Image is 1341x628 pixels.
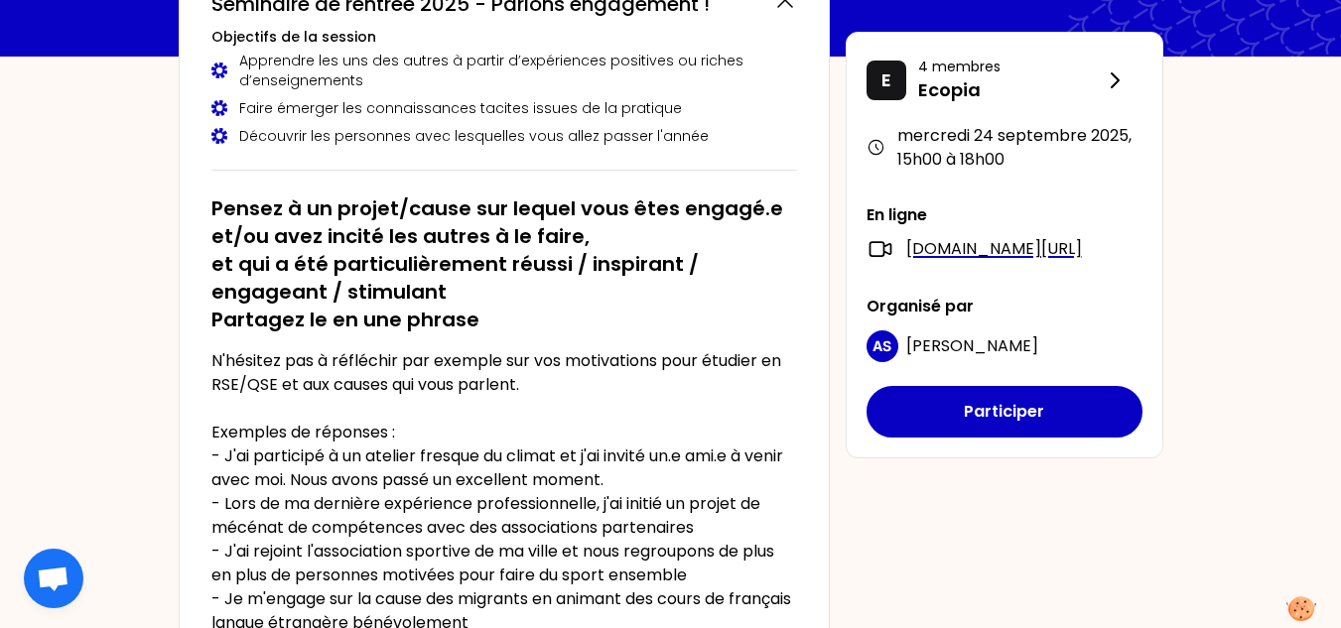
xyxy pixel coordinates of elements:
[906,334,1038,357] span: [PERSON_NAME]
[211,27,797,47] h3: Objectifs de la session
[881,66,891,94] p: E
[867,203,1142,227] p: En ligne
[867,386,1142,438] button: Participer
[211,98,797,118] div: Faire émerger les connaissances tacites issues de la pratique
[867,295,1142,318] p: Organisé par
[211,126,797,146] div: Découvrir les personnes avec lesquelles vous allez passer l'année
[211,51,797,90] div: Apprendre les uns des autres à partir d’expériences positives ou riches d’enseignements
[24,549,83,608] div: Ouvrir le chat
[867,124,1142,172] div: mercredi 24 septembre 2025 , 15h00 à 18h00
[872,336,891,356] p: AS
[918,57,1103,76] p: 4 membres
[918,76,1103,104] p: Ecopia
[906,237,1082,261] a: [DOMAIN_NAME][URL]
[211,194,797,333] h2: Pensez à un projet/cause sur lequel vous êtes engagé.e et/ou avez incité les autres à le faire, e...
